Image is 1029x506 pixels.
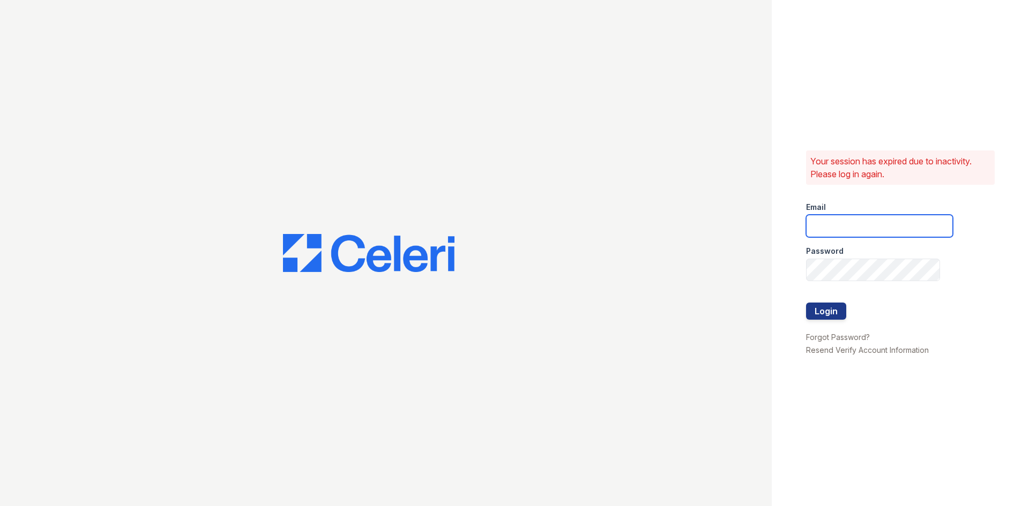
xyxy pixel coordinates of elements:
[806,303,846,320] button: Login
[810,155,990,180] p: Your session has expired due to inactivity. Please log in again.
[806,246,844,256] label: Password
[806,333,870,342] a: Forgot Password?
[806,345,929,354] a: Resend Verify Account Information
[806,202,826,213] label: Email
[283,234,454,273] img: CE_Logo_Blue-a8612792a0a2168367f1c8372b55b34899dd931a85d93a1a3d3e32e68fde9ad4.png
